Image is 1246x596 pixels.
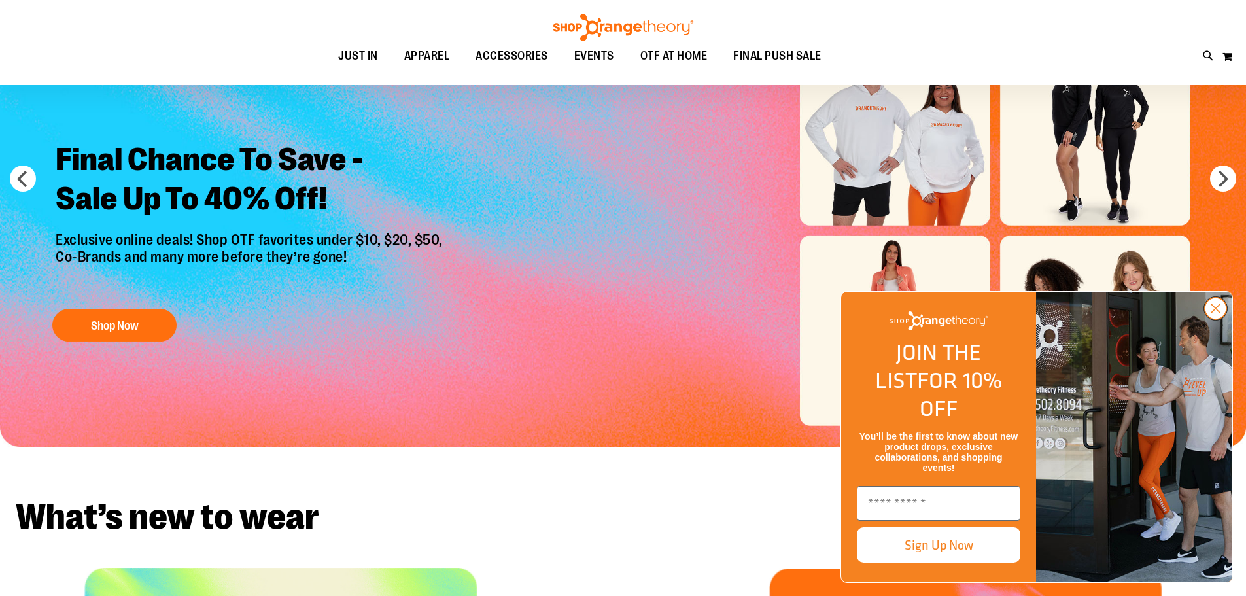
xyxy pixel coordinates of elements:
[325,41,391,71] a: JUST IN
[462,41,561,71] a: ACCESSORIES
[1203,296,1228,321] button: Close dialog
[857,486,1020,521] input: Enter email
[627,41,721,71] a: OTF AT HOME
[574,41,614,71] span: EVENTS
[720,41,835,71] a: FINAL PUSH SALE
[46,130,456,232] h2: Final Chance To Save - Sale Up To 40% Off!
[561,41,627,71] a: EVENTS
[16,499,1230,535] h2: What’s new to wear
[10,166,36,192] button: prev
[391,41,463,71] a: APPAREL
[46,130,456,348] a: Final Chance To Save -Sale Up To 40% Off! Exclusive online deals! Shop OTF favorites under $10, $...
[551,14,695,41] img: Shop Orangetheory
[733,41,822,71] span: FINAL PUSH SALE
[52,309,177,342] button: Shop Now
[1036,292,1232,582] img: Shop Orangtheory
[1210,166,1236,192] button: next
[640,41,708,71] span: OTF AT HOME
[46,232,456,296] p: Exclusive online deals! Shop OTF favorites under $10, $20, $50, Co-Brands and many more before th...
[875,336,981,396] span: JOIN THE LIST
[890,311,988,330] img: Shop Orangetheory
[827,278,1246,596] div: FLYOUT Form
[917,364,1002,425] span: FOR 10% OFF
[404,41,450,71] span: APPAREL
[857,527,1020,563] button: Sign Up Now
[338,41,378,71] span: JUST IN
[859,431,1018,473] span: You’ll be the first to know about new product drops, exclusive collaborations, and shopping events!
[476,41,548,71] span: ACCESSORIES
